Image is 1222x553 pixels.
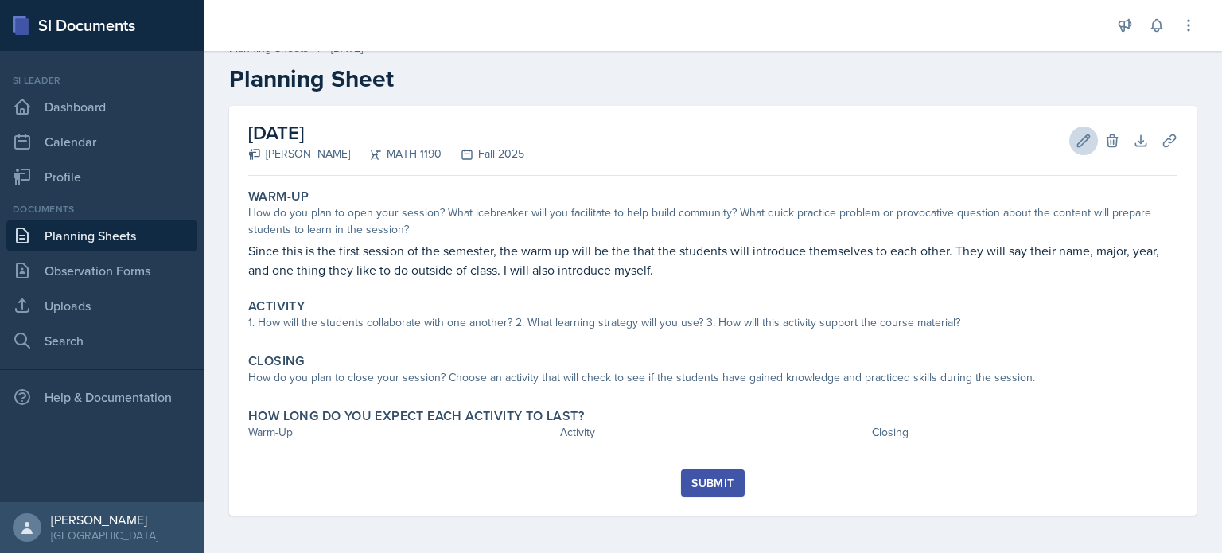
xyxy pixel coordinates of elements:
div: Documents [6,202,197,216]
label: Closing [248,353,305,369]
div: How do you plan to open your session? What icebreaker will you facilitate to help build community... [248,204,1177,238]
div: Closing [872,424,1177,441]
a: Calendar [6,126,197,158]
div: [PERSON_NAME] [248,146,350,162]
label: Warm-Up [248,189,309,204]
a: Uploads [6,290,197,321]
div: 1. How will the students collaborate with one another? 2. What learning strategy will you use? 3.... [248,314,1177,331]
div: Si leader [6,73,197,88]
div: [GEOGRAPHIC_DATA] [51,528,158,543]
a: Search [6,325,197,356]
div: Submit [691,477,734,489]
button: Submit [681,469,744,497]
p: Since this is the first session of the semester, the warm up will be the that the students will i... [248,241,1177,279]
div: Help & Documentation [6,381,197,413]
a: Planning Sheets [6,220,197,251]
div: Activity [560,424,866,441]
div: Fall 2025 [442,146,524,162]
label: Activity [248,298,305,314]
h2: [DATE] [248,119,524,147]
div: MATH 1190 [350,146,442,162]
a: Profile [6,161,197,193]
a: Observation Forms [6,255,197,286]
div: Warm-Up [248,424,554,441]
div: [PERSON_NAME] [51,512,158,528]
a: Dashboard [6,91,197,123]
div: How do you plan to close your session? Choose an activity that will check to see if the students ... [248,369,1177,386]
label: How long do you expect each activity to last? [248,408,584,424]
h2: Planning Sheet [229,64,1197,93]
